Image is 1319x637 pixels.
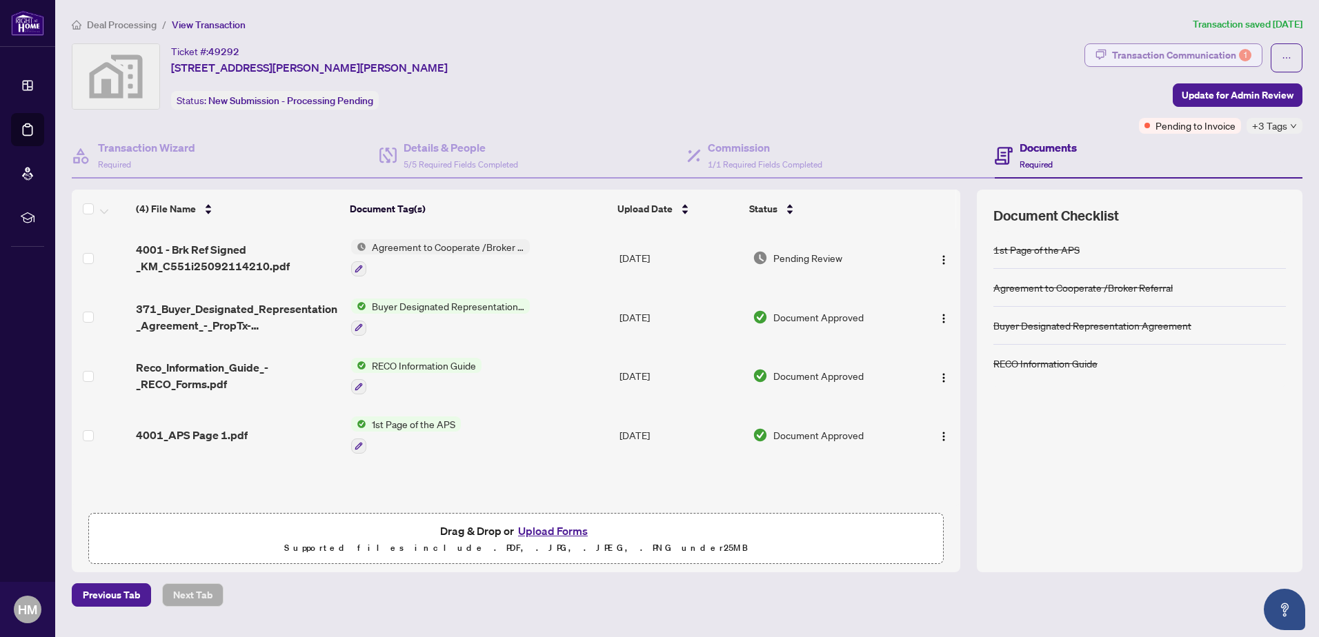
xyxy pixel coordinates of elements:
img: svg%3e [72,44,159,109]
span: Required [98,159,131,170]
img: Document Status [753,250,768,265]
span: HM [18,600,37,619]
button: Logo [933,247,955,269]
div: Transaction Communication [1112,44,1251,66]
button: Logo [933,424,955,446]
button: Status IconBuyer Designated Representation Agreement [351,299,530,336]
div: Buyer Designated Representation Agreement [993,318,1191,333]
button: Status IconRECO Information Guide [351,358,482,395]
span: home [72,20,81,30]
img: Status Icon [351,416,366,432]
img: Status Icon [351,358,366,373]
span: Drag & Drop or [440,522,592,540]
span: Previous Tab [83,584,140,606]
button: Next Tab [162,583,224,607]
button: Logo [933,365,955,387]
div: Ticket #: [171,43,239,59]
span: 4001 - Brk Ref Signed _KM_C551i25092114210.pdf [136,241,340,274]
span: Deal Processing [87,19,157,31]
span: 1st Page of the APS [366,416,461,432]
th: Upload Date [612,190,744,228]
button: Status Icon1st Page of the APS [351,416,461,454]
th: (4) File Name [130,190,344,228]
img: Logo [938,431,949,442]
span: 371_Buyer_Designated_Representation_Agreement_-_PropTx-[PERSON_NAME].pdf [136,301,340,334]
div: 1 [1239,49,1251,61]
button: Open asap [1264,589,1305,630]
p: Supported files include .PDF, .JPG, .JPEG, .PNG under 25 MB [97,540,935,556]
div: Agreement to Cooperate /Broker Referral [993,280,1173,295]
span: ellipsis [1282,53,1291,63]
li: / [162,17,166,32]
div: Status: [171,91,379,110]
td: [DATE] [614,228,747,287]
span: 4001_APS Page 1.pdf [136,427,248,443]
button: Logo [933,306,955,328]
button: Status IconAgreement to Cooperate /Broker Referral [351,239,530,276]
img: Logo [938,372,949,383]
span: (4) File Name [136,201,196,216]
span: Document Checklist [993,206,1119,225]
span: New Submission - Processing Pending [208,94,373,107]
button: Transaction Communication1 [1084,43,1262,67]
img: Logo [938,313,949,324]
img: Status Icon [351,239,366,254]
span: RECO Information Guide [366,358,482,373]
span: Required [1020,159,1053,170]
img: Status Icon [351,299,366,314]
span: Document Approved [773,368,864,383]
button: Update for Admin Review [1173,83,1302,107]
div: RECO Information Guide [993,356,1098,371]
span: View Transaction [172,19,246,31]
td: [DATE] [614,347,747,406]
img: logo [11,10,44,36]
span: Pending to Invoice [1156,118,1236,133]
span: [STREET_ADDRESS][PERSON_NAME][PERSON_NAME] [171,59,448,76]
span: Agreement to Cooperate /Broker Referral [366,239,530,254]
span: Document Approved [773,310,864,325]
th: Status [744,190,909,228]
h4: Details & People [404,139,518,156]
button: Previous Tab [72,583,151,607]
article: Transaction saved [DATE] [1193,17,1302,32]
img: Logo [938,254,949,265]
h4: Transaction Wizard [98,139,195,156]
img: Document Status [753,368,768,383]
span: Buyer Designated Representation Agreement [366,299,530,314]
div: 1st Page of the APS [993,242,1080,257]
span: Status [749,201,777,216]
span: 1/1 Required Fields Completed [708,159,822,170]
span: +3 Tags [1252,118,1287,134]
img: Document Status [753,427,768,443]
td: [DATE] [614,287,747,347]
span: 49292 [208,45,239,58]
span: Pending Review [773,250,842,265]
span: Reco_Information_Guide_-_RECO_Forms.pdf [136,359,340,392]
span: Document Approved [773,427,864,443]
span: Drag & Drop orUpload FormsSupported files include .PDF, .JPG, .JPEG, .PNG under25MB [89,514,943,565]
button: Upload Forms [514,522,592,540]
th: Document Tag(s) [344,190,612,228]
td: [DATE] [614,405,747,465]
h4: Commission [708,139,822,156]
span: Upload Date [617,201,673,216]
img: Document Status [753,310,768,325]
span: Update for Admin Review [1182,84,1293,106]
span: 5/5 Required Fields Completed [404,159,518,170]
span: down [1290,123,1297,130]
h4: Documents [1020,139,1077,156]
